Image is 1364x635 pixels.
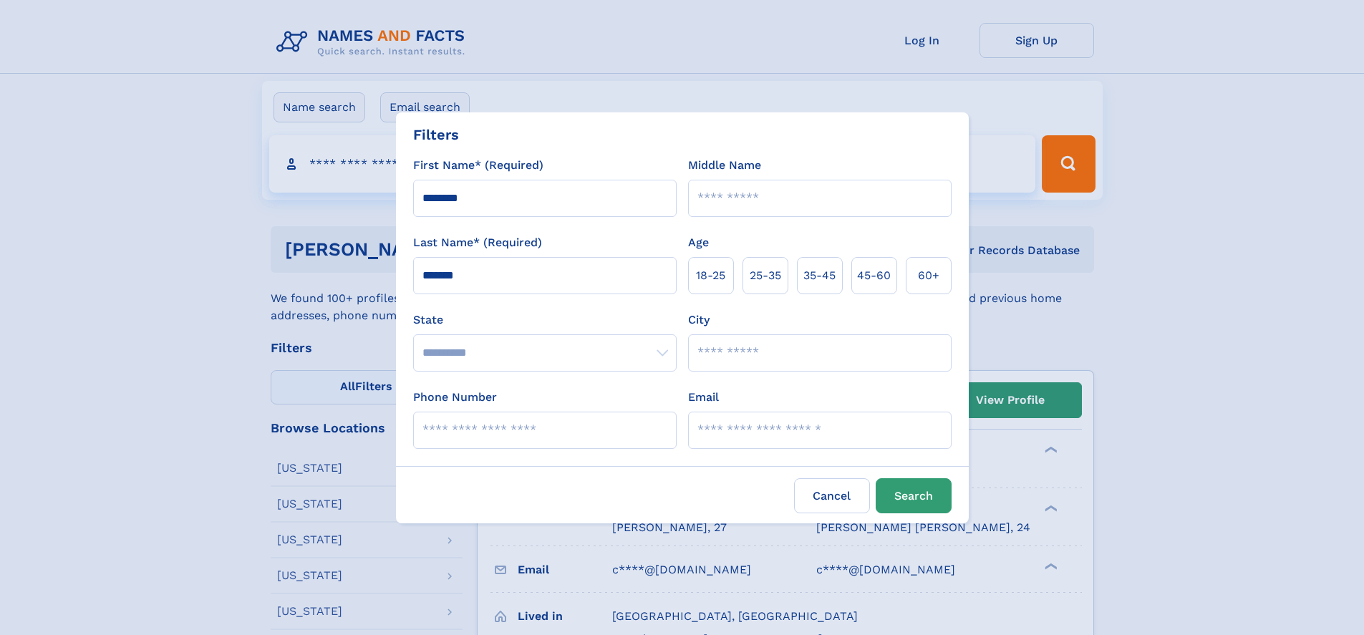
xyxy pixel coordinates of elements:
[413,389,497,406] label: Phone Number
[688,234,709,251] label: Age
[688,157,761,174] label: Middle Name
[794,478,870,513] label: Cancel
[918,267,939,284] span: 60+
[688,311,710,329] label: City
[803,267,836,284] span: 35‑45
[413,124,459,145] div: Filters
[688,389,719,406] label: Email
[413,311,677,329] label: State
[413,234,542,251] label: Last Name* (Required)
[413,157,543,174] label: First Name* (Required)
[696,267,725,284] span: 18‑25
[857,267,891,284] span: 45‑60
[876,478,952,513] button: Search
[750,267,781,284] span: 25‑35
